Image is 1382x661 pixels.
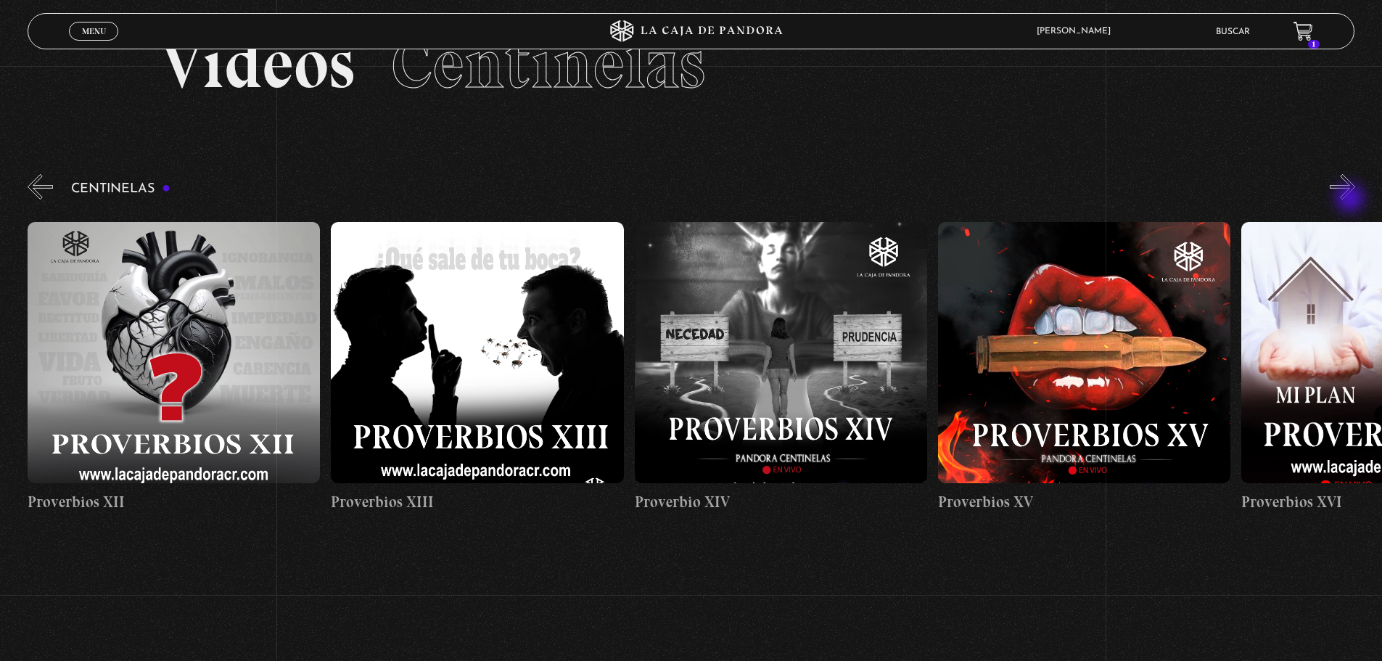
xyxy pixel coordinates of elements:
h3: Centinelas [71,182,170,196]
span: Menu [82,27,106,36]
h4: Proverbios XII [28,490,320,514]
span: [PERSON_NAME] [1029,27,1125,36]
span: 1 [1308,40,1320,49]
h4: Proverbios XV [938,490,1230,514]
a: Proverbio XIV [635,210,927,525]
h2: Videos [160,30,1222,99]
a: Proverbios XII [28,210,320,525]
h4: Proverbio XIV [635,490,927,514]
span: Centinelas [391,22,705,105]
span: Cerrar [77,39,111,49]
a: Proverbios XV [938,210,1230,525]
a: Buscar [1216,28,1250,36]
button: Next [1330,174,1355,200]
button: Previous [28,174,53,200]
a: Proverbios XIII [331,210,623,525]
a: 1 [1293,22,1313,41]
h4: Proverbios XIII [331,490,623,514]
